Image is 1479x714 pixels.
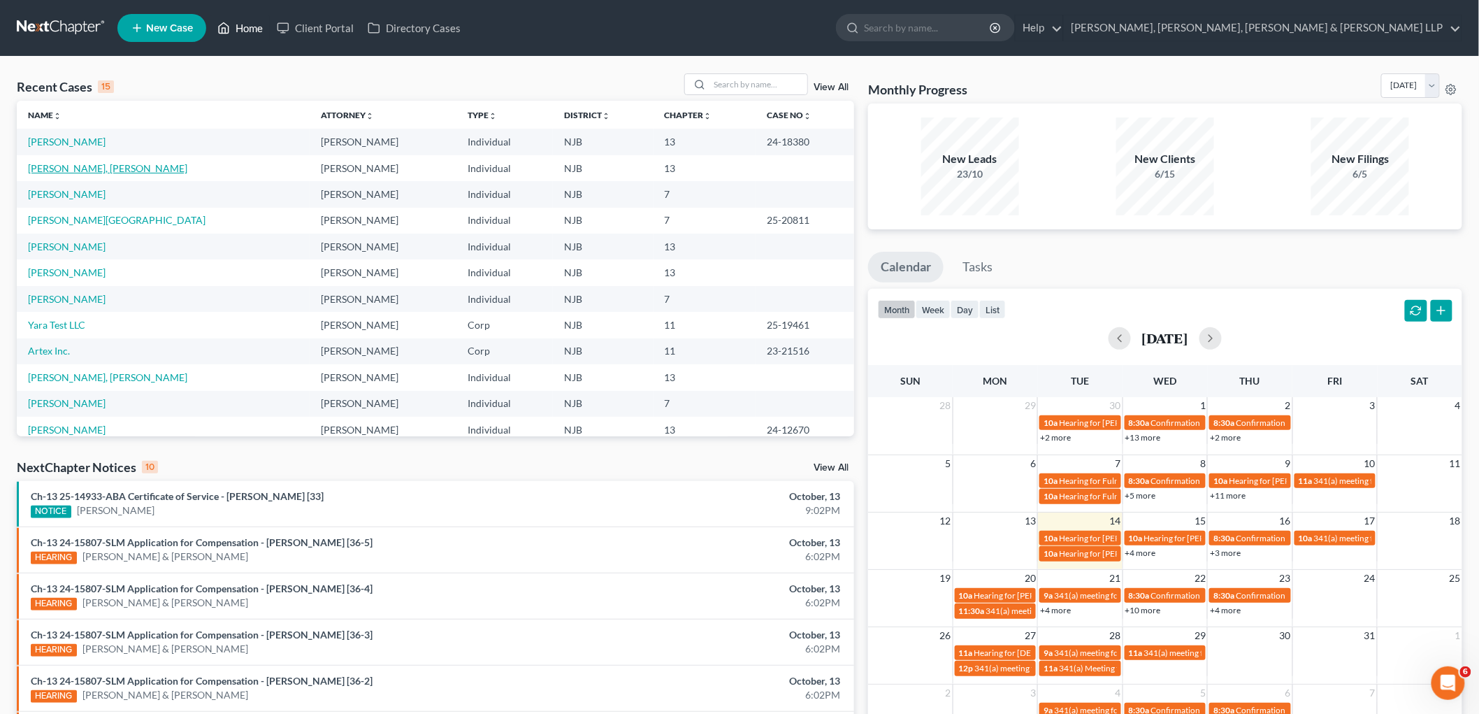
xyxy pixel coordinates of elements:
span: 3 [1369,397,1377,414]
a: Ch-13 25-14933-ABA Certificate of Service - [PERSON_NAME] [33] [31,490,324,502]
span: Fri [1327,375,1342,387]
a: View All [814,83,849,92]
div: October, 13 [579,536,840,550]
td: Individual [456,417,553,443]
span: 11a [1129,648,1143,658]
a: Typeunfold_more [468,110,497,120]
a: +11 more [1210,490,1246,501]
td: Individual [456,155,553,181]
a: Artex Inc. [28,345,70,357]
span: 11a [1299,476,1313,486]
button: week [916,300,951,319]
a: Districtunfold_more [564,110,610,120]
span: 22 [1193,570,1207,587]
span: 19 [939,570,953,587]
a: Attorneyunfold_more [321,110,374,120]
td: NJB [553,391,654,417]
td: NJB [553,312,654,338]
div: NextChapter Notices [17,459,158,476]
div: October, 13 [579,628,840,642]
span: 20 [1023,570,1037,587]
span: 10a [1044,548,1058,559]
a: Ch-13 24-15807-SLM Application for Compensation - [PERSON_NAME] [36-5] [31,536,373,548]
span: Confirmation hearing for [PERSON_NAME] [1151,590,1310,601]
div: 23/10 [921,167,1019,181]
a: +4 more [1040,605,1071,615]
td: Individual [456,259,553,285]
span: 11a [959,648,973,658]
span: 341(a) Meeting for [PERSON_NAME] [1059,663,1195,673]
div: HEARING [31,552,77,564]
span: Sun [900,375,921,387]
span: 28 [939,397,953,414]
button: list [979,300,1006,319]
input: Search by name... [864,15,992,41]
a: +5 more [1125,490,1156,501]
span: 1 [1454,627,1462,644]
span: 341(a) meeting for [PERSON_NAME] [1054,648,1189,658]
span: 9 [1284,455,1292,472]
a: +10 more [1125,605,1161,615]
span: Hearing for [PERSON_NAME] [1059,548,1168,559]
a: [PERSON_NAME] [28,293,106,305]
div: HEARING [31,644,77,657]
span: Wed [1153,375,1176,387]
td: 13 [654,259,756,285]
a: [PERSON_NAME] & [PERSON_NAME] [82,596,249,610]
td: Corp [456,312,553,338]
a: [PERSON_NAME] & [PERSON_NAME] [82,550,249,564]
span: Confirmation hearing for [PERSON_NAME] [1151,417,1310,428]
span: Hearing for [DEMOGRAPHIC_DATA] Granada [PERSON_NAME] [974,648,1211,658]
td: 25-19461 [756,312,854,338]
span: 8:30a [1129,476,1150,486]
div: 6/15 [1116,167,1214,181]
span: 6 [1029,455,1037,472]
span: 8:30a [1129,417,1150,428]
i: unfold_more [704,112,712,120]
td: NJB [553,286,654,312]
td: [PERSON_NAME] [310,181,456,207]
td: [PERSON_NAME] [310,234,456,259]
span: 7 [1369,685,1377,701]
td: 24-12670 [756,417,854,443]
span: Confirmation hearing for Bakri Fostok [1236,590,1375,601]
div: 6:02PM [579,688,840,702]
span: 23 [1278,570,1292,587]
td: [PERSON_NAME] [310,129,456,155]
span: 10a [959,590,973,601]
a: Nameunfold_more [28,110,62,120]
span: Hearing for [PERSON_NAME] [1144,533,1253,543]
div: 6/5 [1311,167,1409,181]
span: 28 [1109,627,1123,644]
td: 11 [654,312,756,338]
span: Hearing for Fulme Cruces [PERSON_NAME] De Zeballo [1059,491,1260,501]
a: [PERSON_NAME] [28,241,106,252]
td: NJB [553,208,654,234]
span: 5 [944,455,953,472]
span: 12 [939,513,953,529]
span: Hearing for Fulme Cruces [PERSON_NAME] De Zeballo [1059,476,1260,486]
span: 10a [1044,533,1058,543]
td: Individual [456,234,553,259]
span: 21 [1109,570,1123,587]
span: Hearing for [PERSON_NAME] [1059,417,1168,428]
td: [PERSON_NAME] [310,391,456,417]
span: Sat [1411,375,1429,387]
a: Calendar [868,252,944,283]
span: 25 [1448,570,1462,587]
td: 13 [654,417,756,443]
div: October, 13 [579,674,840,688]
span: 13 [1023,513,1037,529]
td: NJB [553,259,654,285]
span: Confirmation hearing for [PERSON_NAME] [1236,533,1394,543]
div: HEARING [31,598,77,611]
td: Individual [456,208,553,234]
span: 9a [1044,648,1053,658]
a: [PERSON_NAME] [28,424,106,436]
a: +2 more [1210,432,1241,443]
td: [PERSON_NAME] [310,286,456,312]
input: Search by name... [709,74,807,94]
a: View All [814,463,849,473]
div: 9:02PM [579,504,840,517]
span: 341(a) meeting for [PERSON_NAME] [1144,648,1279,658]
